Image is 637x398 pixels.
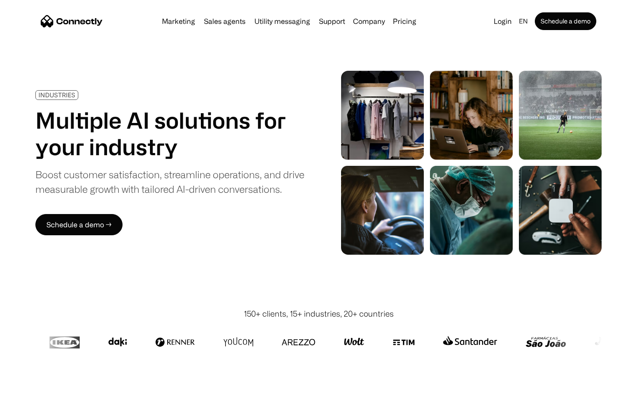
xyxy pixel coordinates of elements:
div: 150+ clients, 15+ industries, 20+ countries [244,308,394,320]
div: Company [353,15,385,27]
a: Utility messaging [251,18,314,25]
div: INDUSTRIES [38,92,75,98]
a: Pricing [389,18,420,25]
a: Schedule a demo → [35,214,123,235]
a: Login [490,15,515,27]
a: Support [315,18,349,25]
div: Boost customer satisfaction, streamline operations, and drive measurable growth with tailored AI-... [35,167,304,196]
a: Sales agents [200,18,249,25]
a: Marketing [158,18,199,25]
aside: Language selected: English [9,382,53,395]
h1: Multiple AI solutions for your industry [35,107,304,160]
a: Schedule a demo [535,12,596,30]
ul: Language list [18,383,53,395]
div: en [519,15,528,27]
